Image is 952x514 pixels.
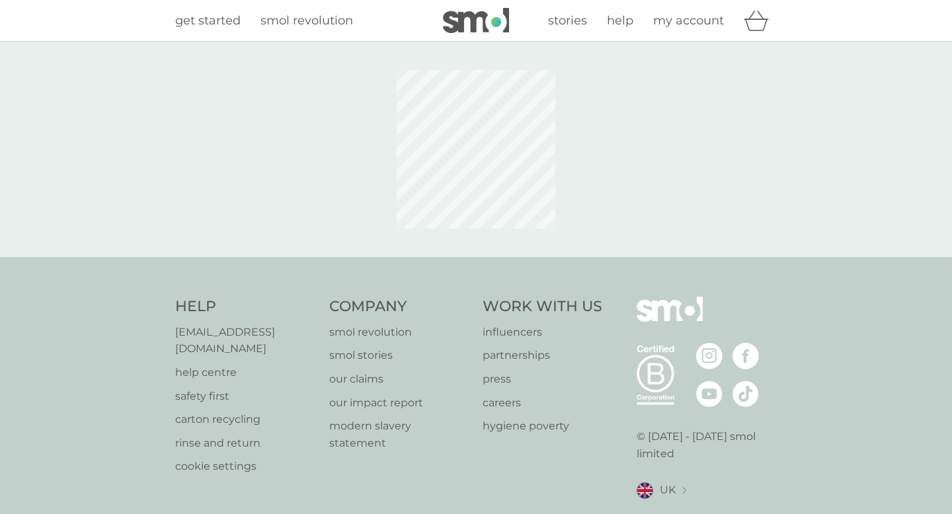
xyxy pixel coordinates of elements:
a: help centre [175,364,316,381]
a: partnerships [483,347,602,364]
a: smol stories [329,347,470,364]
a: carton recycling [175,411,316,428]
a: press [483,371,602,388]
a: influencers [483,324,602,341]
a: our claims [329,371,470,388]
a: smol revolution [329,324,470,341]
img: visit the smol Youtube page [696,381,723,407]
img: visit the smol Tiktok page [733,381,759,407]
h4: Work With Us [483,297,602,317]
img: select a new location [682,487,686,494]
a: help [607,11,633,30]
img: visit the smol Instagram page [696,343,723,369]
a: smol revolution [260,11,353,30]
img: UK flag [637,482,653,499]
span: help [607,13,633,28]
a: hygiene poverty [483,418,602,435]
h4: Company [329,297,470,317]
a: rinse and return [175,435,316,452]
span: get started [175,13,241,28]
a: get started [175,11,241,30]
p: © [DATE] - [DATE] smol limited [637,428,777,462]
a: safety first [175,388,316,405]
a: my account [653,11,724,30]
span: UK [660,482,676,499]
span: smol revolution [260,13,353,28]
img: smol [443,8,509,33]
span: stories [548,13,587,28]
img: visit the smol Facebook page [733,343,759,369]
img: smol [637,297,703,342]
span: my account [653,13,724,28]
a: [EMAIL_ADDRESS][DOMAIN_NAME] [175,324,316,357]
a: careers [483,394,602,412]
h4: Help [175,297,316,317]
a: our impact report [329,394,470,412]
div: basket [744,7,777,34]
a: stories [548,11,587,30]
a: modern slavery statement [329,418,470,451]
a: cookie settings [175,458,316,475]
